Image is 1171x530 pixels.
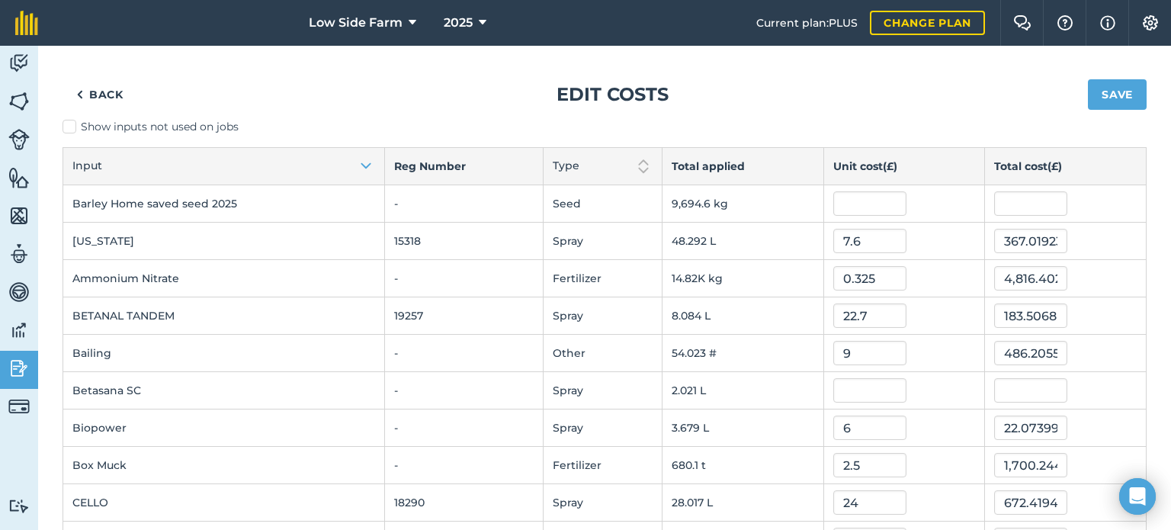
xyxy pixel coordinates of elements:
th: Total applied [662,148,823,185]
td: Other [544,335,662,372]
td: - [384,447,543,484]
img: fieldmargin Logo [15,11,38,35]
td: BETANAL TANDEM [63,297,385,335]
a: Back [63,79,137,110]
td: 3.679 L [662,410,823,447]
img: svg+xml;base64,PD94bWwgdmVyc2lvbj0iMS4wIiBlbmNvZGluZz0idXRmLTgiPz4KPCEtLSBHZW5lcmF0b3I6IEFkb2JlIE... [8,243,30,265]
img: svg+xml;base64,PHN2ZyB4bWxucz0iaHR0cDovL3d3dy53My5vcmcvMjAwMC9zdmciIHdpZHRoPSI1NiIgaGVpZ2h0PSI2MC... [8,204,30,227]
img: A question mark icon [1056,15,1074,31]
a: Change plan [870,11,985,35]
td: Spray [544,410,662,447]
span: Current plan : PLUS [756,14,858,31]
td: 8.084 L [662,297,823,335]
button: Input [63,148,384,185]
img: Two speech bubbles overlapping with the left bubble in the forefront [1013,15,1031,31]
span: 2025 [444,14,473,32]
td: 14.82K kg [662,260,823,297]
td: Fertilizer [544,447,662,484]
span: Low Side Farm [309,14,403,32]
td: Box Muck [63,447,385,484]
td: Betasana SC [63,372,385,410]
td: 28.017 L [662,484,823,522]
td: Spray [544,297,662,335]
td: 18290 [384,484,543,522]
th: Reg Number [384,148,543,185]
td: 19257 [384,297,543,335]
img: svg+xml;base64,PD94bWwgdmVyc2lvbj0iMS4wIiBlbmNvZGluZz0idXRmLTgiPz4KPCEtLSBHZW5lcmF0b3I6IEFkb2JlIE... [8,396,30,417]
img: svg+xml;base64,PHN2ZyB4bWxucz0iaHR0cDovL3d3dy53My5vcmcvMjAwMC9zdmciIHdpZHRoPSI5IiBoZWlnaHQ9IjI0Ii... [76,85,83,104]
td: Barley Home saved seed 2025 [63,185,385,223]
img: svg+xml;base64,PD94bWwgdmVyc2lvbj0iMS4wIiBlbmNvZGluZz0idXRmLTgiPz4KPCEtLSBHZW5lcmF0b3I6IEFkb2JlIE... [8,129,30,150]
td: [US_STATE] [63,223,385,260]
th: Total cost ( £ ) [985,148,1147,185]
td: - [384,335,543,372]
td: - [384,260,543,297]
td: Fertilizer [544,260,662,297]
img: svg+xml;base64,PHN2ZyB4bWxucz0iaHR0cDovL3d3dy53My5vcmcvMjAwMC9zdmciIHdpZHRoPSI1NiIgaGVpZ2h0PSI2MC... [8,166,30,189]
td: 2.021 L [662,372,823,410]
img: svg+xml;base64,PD94bWwgdmVyc2lvbj0iMS4wIiBlbmNvZGluZz0idXRmLTgiPz4KPCEtLSBHZW5lcmF0b3I6IEFkb2JlIE... [8,281,30,304]
td: Spray [544,372,662,410]
td: Bailing [63,335,385,372]
img: svg+xml;base64,PD94bWwgdmVyc2lvbj0iMS4wIiBlbmNvZGluZz0idXRmLTgiPz4KPCEtLSBHZW5lcmF0b3I6IEFkb2JlIE... [8,357,30,380]
td: 48.292 L [662,223,823,260]
td: - [384,410,543,447]
img: svg+xml;base64,PHN2ZyB4bWxucz0iaHR0cDovL3d3dy53My5vcmcvMjAwMC9zdmciIHdpZHRoPSIxNyIgaGVpZ2h0PSIxNy... [1100,14,1115,32]
td: - [384,185,543,223]
h1: Edit costs [557,82,669,107]
button: Type [544,148,662,185]
img: svg+xml;base64,PD94bWwgdmVyc2lvbj0iMS4wIiBlbmNvZGluZz0idXRmLTgiPz4KPCEtLSBHZW5lcmF0b3I6IEFkb2JlIE... [8,319,30,342]
td: Spray [544,223,662,260]
td: 15318 [384,223,543,260]
td: 9,694.6 kg [662,185,823,223]
img: A cog icon [1141,15,1160,31]
td: 54.023 # [662,335,823,372]
td: Seed [544,185,662,223]
th: Unit cost ( £ ) [823,148,985,185]
img: svg+xml;base64,PHN2ZyB4bWxucz0iaHR0cDovL3d3dy53My5vcmcvMjAwMC9zdmciIHdpZHRoPSI1NiIgaGVpZ2h0PSI2MC... [8,90,30,113]
td: CELLO [63,484,385,522]
td: Spray [544,484,662,522]
td: 680.1 t [662,447,823,484]
td: Biopower [63,410,385,447]
td: - [384,372,543,410]
img: svg+xml;base64,PD94bWwgdmVyc2lvbj0iMS4wIiBlbmNvZGluZz0idXRmLTgiPz4KPCEtLSBHZW5lcmF0b3I6IEFkb2JlIE... [8,499,30,513]
label: Show inputs not used on jobs [63,119,1147,135]
img: Arrow pointing down to show items are sorted in ascending order [357,157,375,175]
img: svg+xml;base64,PD94bWwgdmVyc2lvbj0iMS4wIiBlbmNvZGluZz0idXRmLTgiPz4KPCEtLSBHZW5lcmF0b3I6IEFkb2JlIE... [8,52,30,75]
td: Ammonium Nitrate [63,260,385,297]
button: Save [1088,79,1147,110]
div: Open Intercom Messenger [1119,478,1156,515]
img: Two arrows, one pointing up and one pointing down to show sort is not active on this column [634,157,653,175]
